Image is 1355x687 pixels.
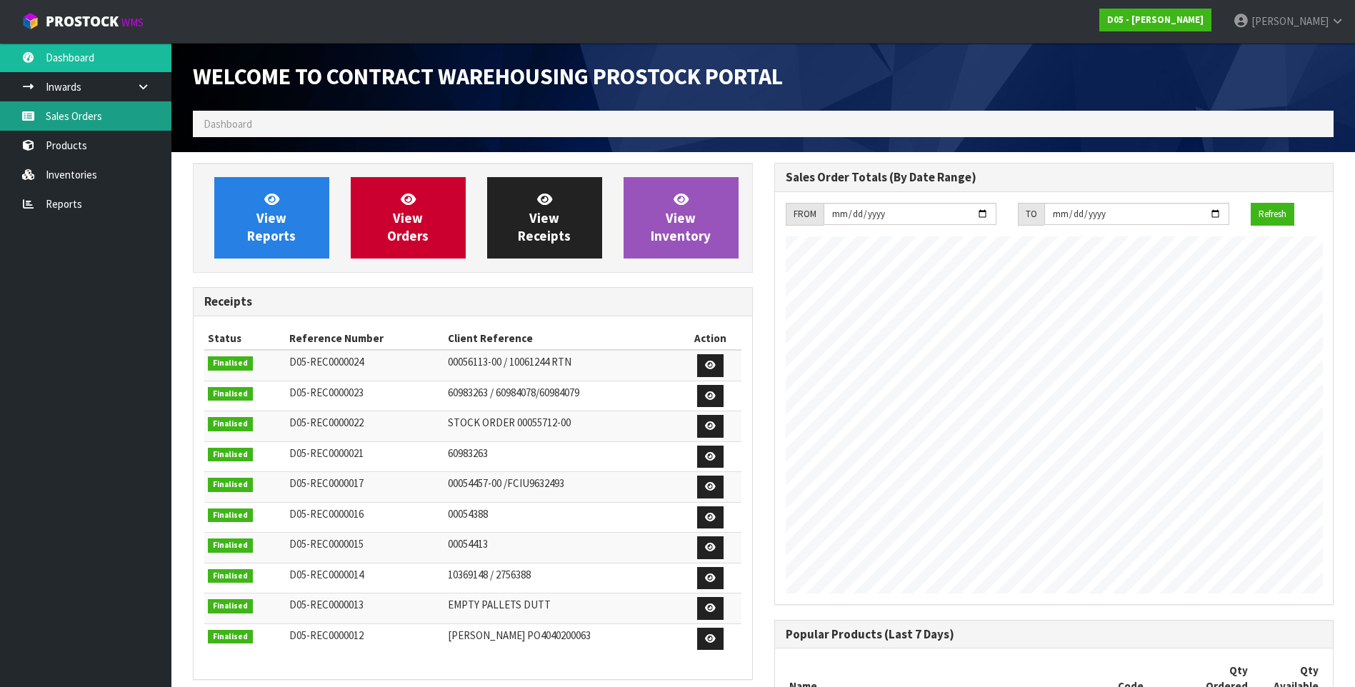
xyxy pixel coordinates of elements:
[208,538,253,553] span: Finalised
[208,417,253,431] span: Finalised
[289,628,364,642] span: D05-REC0000012
[208,478,253,492] span: Finalised
[448,568,531,581] span: 10369148 / 2756388
[1107,14,1204,26] strong: D05 - [PERSON_NAME]
[208,630,253,644] span: Finalised
[679,327,741,350] th: Action
[208,599,253,613] span: Finalised
[448,355,571,368] span: 00056113-00 / 10061244 RTN
[518,191,571,244] span: View Receipts
[204,117,252,131] span: Dashboard
[289,568,364,581] span: D05-REC0000014
[289,507,364,521] span: D05-REC0000016
[204,295,741,309] h3: Receipts
[651,191,711,244] span: View Inventory
[444,327,679,350] th: Client Reference
[1018,203,1044,226] div: TO
[214,177,329,259] a: ViewReports
[448,446,488,460] span: 60983263
[247,191,296,244] span: View Reports
[208,508,253,523] span: Finalised
[487,177,602,259] a: ViewReceipts
[21,12,39,30] img: cube-alt.png
[448,628,591,642] span: [PERSON_NAME] PO4040200063
[1251,203,1294,226] button: Refresh
[448,507,488,521] span: 00054388
[1251,14,1329,28] span: [PERSON_NAME]
[208,569,253,583] span: Finalised
[289,355,364,368] span: D05-REC0000024
[289,386,364,399] span: D05-REC0000023
[448,598,551,611] span: EMPTY PALLETS DUTT
[289,537,364,551] span: D05-REC0000015
[289,598,364,611] span: D05-REC0000013
[208,387,253,401] span: Finalised
[448,537,488,551] span: 00054413
[46,12,119,31] span: ProStock
[204,327,286,350] th: Status
[193,62,783,91] span: Welcome to Contract Warehousing ProStock Portal
[387,191,429,244] span: View Orders
[786,628,1323,641] h3: Popular Products (Last 7 Days)
[289,416,364,429] span: D05-REC0000022
[289,476,364,490] span: D05-REC0000017
[624,177,739,259] a: ViewInventory
[448,386,579,399] span: 60983263 / 60984078/60984079
[289,446,364,460] span: D05-REC0000021
[786,203,824,226] div: FROM
[448,476,564,490] span: 00054457-00 /FCIU9632493
[286,327,445,350] th: Reference Number
[121,16,144,29] small: WMS
[351,177,466,259] a: ViewOrders
[448,416,571,429] span: STOCK ORDER 00055712-00
[208,356,253,371] span: Finalised
[208,448,253,462] span: Finalised
[786,171,1323,184] h3: Sales Order Totals (By Date Range)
